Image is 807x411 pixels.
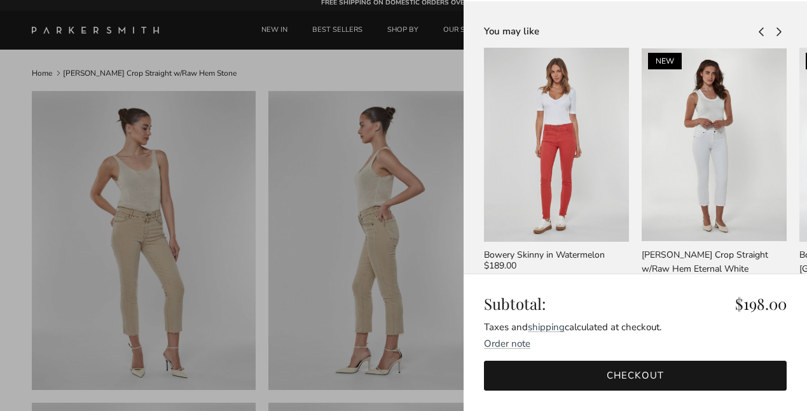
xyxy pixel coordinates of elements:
[484,361,787,391] a: Checkout
[642,248,787,291] a: [PERSON_NAME] Crop Straight w/Raw Hem Eternal White
[484,248,629,262] div: Bowery Skinny in Watermelon
[642,273,674,287] span: $189.00
[484,248,629,277] a: Bowery Skinny in Watermelon $189.00
[484,25,754,38] div: You may like
[484,319,787,335] div: Taxes and calculated at checkout.
[484,259,516,273] span: $189.00
[484,295,787,313] div: Subtotal:
[735,295,787,313] span: $198.00
[642,248,787,277] div: [PERSON_NAME] Crop Straight w/Raw Hem Eternal White
[10,363,130,401] iframe: Sign Up via Text for Offers
[484,337,530,350] toggle-target: Order note
[528,321,565,333] a: shipping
